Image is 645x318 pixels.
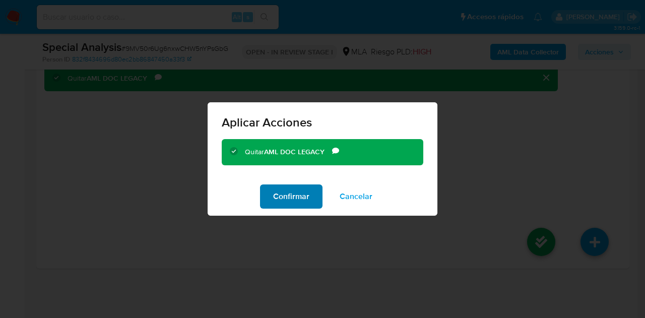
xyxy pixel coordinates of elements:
span: Aplicar Acciones [222,116,423,129]
button: Confirmar [260,184,322,209]
button: Cancelar [327,184,385,209]
div: Quitar [245,147,332,157]
span: Cancelar [340,185,372,208]
b: AML DOC LEGACY [264,147,325,157]
span: Confirmar [273,185,309,208]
